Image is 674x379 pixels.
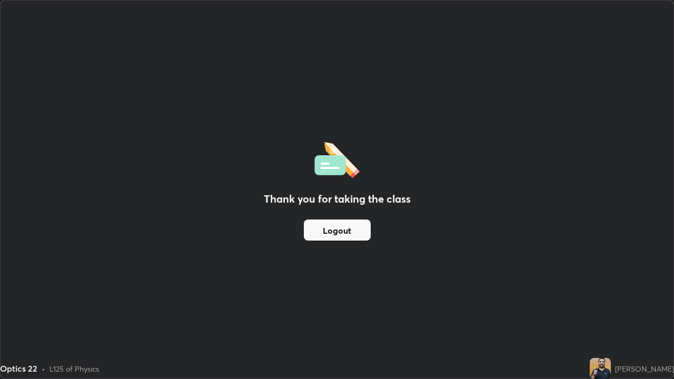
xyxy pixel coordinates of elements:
button: Logout [304,220,371,241]
div: [PERSON_NAME] [615,363,674,374]
h2: Thank you for taking the class [264,191,411,207]
div: L125 of Physics [49,363,99,374]
img: offlineFeedback.1438e8b3.svg [314,138,360,178]
img: ff9b44368b1746629104e40f292850d8.jpg [590,358,611,379]
div: • [42,363,45,374]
